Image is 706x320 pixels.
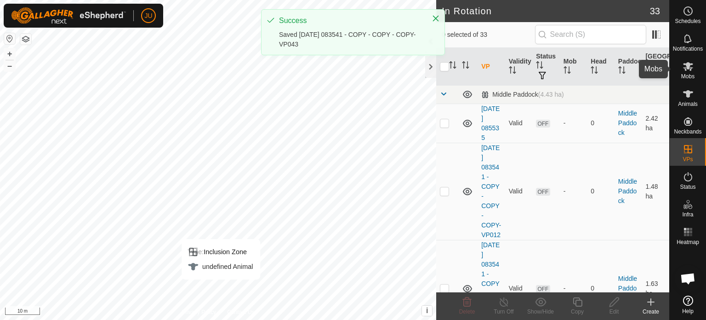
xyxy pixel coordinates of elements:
th: Head [587,48,615,86]
div: Edit [596,308,632,316]
a: Contact Us [227,308,254,316]
span: Notifications [673,46,703,52]
div: Inclusion Zone [188,246,253,257]
span: Animals [678,101,698,107]
button: Map Layers [20,34,31,45]
th: [GEOGRAPHIC_DATA] Area [642,48,669,86]
span: 33 [650,4,660,18]
div: Success [279,15,422,26]
div: Middle Paddock [481,91,564,99]
span: (4.43 ha) [538,91,564,98]
h2: In Rotation [442,6,650,17]
button: Reset Map [4,33,15,44]
div: undefined Animal [188,261,253,272]
th: Paddock [615,48,642,86]
img: Gallagher Logo [11,7,126,24]
td: Valid [505,104,533,143]
span: OFF [536,285,550,293]
a: Help [670,292,706,318]
span: 0 selected of 33 [442,30,535,40]
span: Delete [459,308,475,315]
p-sorticon: Activate to sort [536,63,543,70]
span: JU [144,11,152,21]
button: – [4,60,15,71]
div: Show/Hide [522,308,559,316]
p-sorticon: Activate to sort [645,72,653,80]
button: Close [429,12,442,25]
div: Turn Off [485,308,522,316]
a: Middle Paddock [618,110,637,136]
span: Status [680,184,695,190]
span: i [426,307,428,314]
p-sorticon: Activate to sort [462,63,469,70]
div: - [564,118,584,128]
div: Copy [559,308,596,316]
div: - [564,186,584,196]
th: Mob [560,48,587,86]
a: [DATE] 085535 [481,105,500,141]
button: + [4,48,15,59]
span: Schedules [675,18,700,24]
span: Help [682,308,694,314]
td: 0 [587,104,615,143]
div: Open chat [674,265,702,292]
span: VPs [683,157,693,162]
p-sorticon: Activate to sort [564,68,571,75]
th: Status [532,48,560,86]
input: Search (S) [535,25,646,44]
a: [DATE] 083541 - COPY - COPY - COPY-VP012 [481,144,501,239]
span: Infra [682,212,693,217]
td: Valid [505,143,533,240]
span: Mobs [681,74,695,79]
p-sorticon: Activate to sort [591,68,598,75]
span: Neckbands [674,129,701,134]
a: Middle Paddock [618,178,637,204]
p-sorticon: Activate to sort [618,68,626,75]
td: 0 [587,143,615,240]
p-sorticon: Activate to sort [449,63,456,70]
span: Heatmap [677,239,699,245]
span: OFF [536,120,550,128]
th: Validity [505,48,533,86]
div: Saved [DATE] 083541 - COPY - COPY - COPY-VP043 [279,30,422,49]
th: VP [478,48,505,86]
span: OFF [536,188,550,196]
a: Middle Paddock [618,275,637,302]
p-sorticon: Activate to sort [509,68,516,75]
td: 1.48 ha [642,143,669,240]
button: i [422,306,432,316]
td: 2.42 ha [642,104,669,143]
a: Privacy Policy [182,308,216,316]
div: - [564,284,584,293]
div: Create [632,308,669,316]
